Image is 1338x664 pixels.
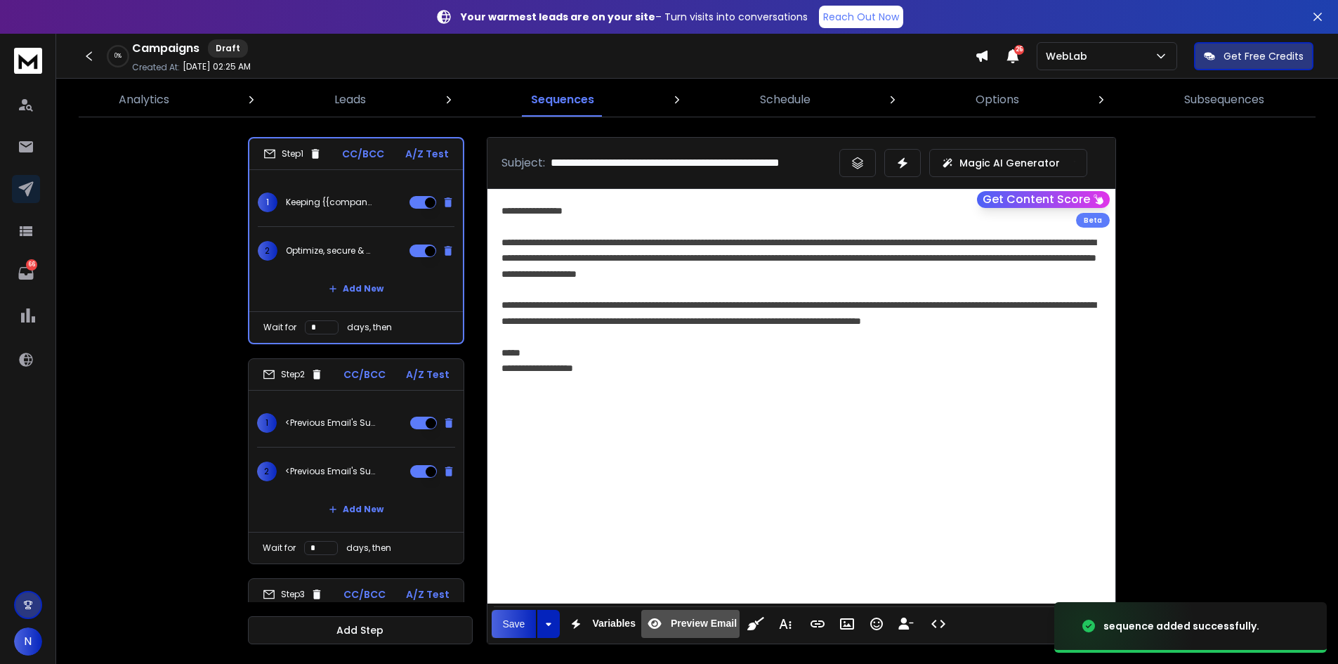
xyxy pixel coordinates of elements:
button: Insert Image (Ctrl+P) [834,610,860,638]
p: Created At: [132,62,180,73]
p: Get Free Credits [1224,49,1304,63]
button: Preview Email [641,610,740,638]
li: Step1CC/BCCA/Z Test1Keeping {{companyName}}’s WordPress site fast & secure2Optimize, secure & mai... [248,137,464,344]
span: 25 [1014,45,1024,55]
div: sequence added successfully. [1103,619,1259,633]
button: Clean HTML [742,610,769,638]
span: 2 [258,241,277,261]
p: Magic AI Generator [959,156,1060,170]
button: Save [492,610,537,638]
a: Schedule [752,83,819,117]
p: A/Z Test [405,147,449,161]
h1: Campaigns [132,40,199,57]
p: days, then [346,542,391,554]
img: logo [14,48,42,74]
p: [DATE] 02:25 AM [183,61,251,72]
button: N [14,627,42,656]
button: Get Free Credits [1194,42,1313,70]
p: Leads [334,91,366,108]
p: A/Z Test [406,587,450,601]
div: Step 2 [263,368,323,381]
p: CC/BCC [343,367,386,382]
p: – Turn visits into conversations [461,10,808,24]
a: Options [967,83,1028,117]
div: Step 1 [263,148,322,160]
span: Variables [589,618,638,630]
button: More Text [772,610,799,638]
button: Add New [317,275,395,303]
button: Emoticons [863,610,890,638]
p: Keeping {{companyName}}’s WordPress site fast & secure [286,197,376,208]
span: 1 [257,413,277,433]
button: Variables [563,610,638,638]
p: WebLab [1046,49,1093,63]
button: Insert Link (Ctrl+K) [804,610,831,638]
p: Subsequences [1184,91,1264,108]
div: Draft [208,39,248,58]
p: <Previous Email's Subject> [285,466,375,477]
a: Reach Out Now [819,6,903,28]
p: Sequences [531,91,594,108]
button: Add New [317,495,395,523]
p: Wait for [263,542,296,554]
a: Analytics [110,83,178,117]
strong: Your warmest leads are on your site [461,10,655,24]
p: 66 [26,259,37,271]
p: A/Z Test [406,367,450,382]
p: days, then [347,322,392,333]
span: 2 [257,462,277,481]
p: Optimize, secure & maintain {{companyName}}’s WordPress site [286,245,376,256]
button: Add Step [248,616,473,644]
li: Step2CC/BCCA/Z Test1<Previous Email's Subject>2<Previous Email's Subject>Add NewWait fordays, then [248,358,464,564]
span: Preview Email [668,618,740,630]
p: Schedule [760,91,811,108]
button: Insert Unsubscribe Link [893,610,919,638]
p: Analytics [119,91,169,108]
p: Reach Out Now [823,10,899,24]
button: Code View [925,610,952,638]
p: Subject: [501,155,545,171]
p: CC/BCC [342,147,384,161]
p: Options [976,91,1019,108]
p: <Previous Email's Subject> [285,417,375,429]
a: Leads [326,83,374,117]
a: Subsequences [1176,83,1273,117]
p: Wait for [263,322,296,333]
div: Step 3 [263,588,323,601]
span: 1 [258,193,277,212]
button: Get Content Score [977,191,1110,208]
p: CC/BCC [343,587,386,601]
p: 0 % [114,52,122,60]
a: Sequences [523,83,603,117]
button: Magic AI Generator [929,149,1087,177]
a: 66 [12,259,40,287]
div: Beta [1076,213,1110,228]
